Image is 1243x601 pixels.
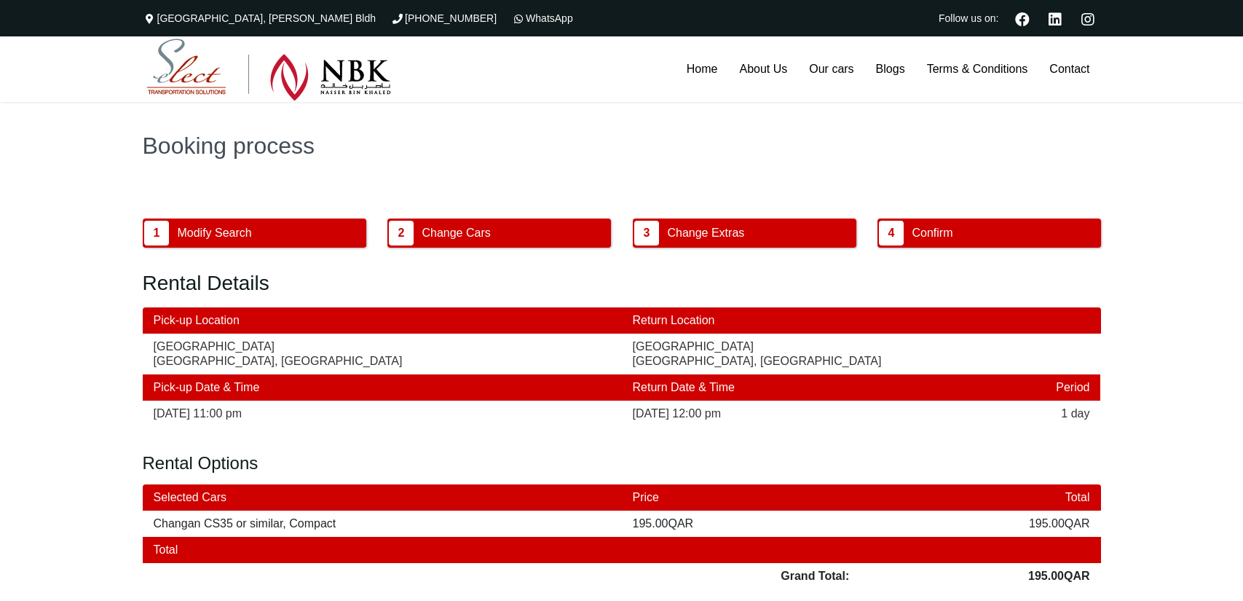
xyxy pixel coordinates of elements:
[860,484,1100,511] td: Total
[798,36,864,102] a: Our cars
[144,221,169,245] span: 1
[781,570,849,582] strong: Grand Total:
[865,36,916,102] a: Blogs
[941,374,1100,401] div: Period
[633,219,856,248] button: 3 Change Extras
[634,221,659,245] span: 3
[622,401,942,427] div: [DATE] 12:00 pm
[622,374,942,401] div: Return Date & Time
[389,221,414,245] span: 2
[172,219,256,247] span: Modify Search
[877,219,1101,248] button: 4 Confirm
[622,307,1101,334] div: Return Location
[143,401,622,427] div: [DATE] 11:00 pm
[622,334,1101,374] div: [GEOGRAPHIC_DATA] [GEOGRAPHIC_DATA], [GEOGRAPHIC_DATA]
[1009,10,1035,26] a: Facebook
[143,134,1101,157] h1: Booking process
[417,219,495,247] span: Change Cars
[622,484,861,511] td: Price
[1028,570,1090,582] strong: 195.00QAR
[390,12,497,24] a: [PHONE_NUMBER]
[146,39,391,101] img: Select Rent a Car
[143,334,622,374] div: [GEOGRAPHIC_DATA] [GEOGRAPHIC_DATA], [GEOGRAPHIC_DATA]
[662,219,749,247] span: Change Extras
[143,271,1101,296] h2: Rental Details
[143,452,1101,474] h3: Rental Options
[143,307,622,334] div: Pick-up Location
[1043,10,1068,26] a: Linkedin
[916,36,1039,102] a: Terms & Conditions
[143,484,622,511] td: Selected Cars
[143,511,622,537] td: Changan CS35 or similar, Compact
[387,219,611,248] button: 2 Change Cars
[143,537,1101,563] td: Total
[941,401,1100,427] div: 1 day
[728,36,798,102] a: About Us
[1038,36,1100,102] a: Contact
[879,221,904,245] span: 4
[143,374,622,401] div: Pick-up Date & Time
[143,219,366,248] button: 1 Modify Search
[907,219,958,247] span: Confirm
[1076,10,1101,26] a: Instagram
[633,517,694,530] span: 195.00QAR x 1
[1029,517,1090,530] span: 195.00QAR
[676,36,729,102] a: Home
[511,12,573,24] a: WhatsApp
